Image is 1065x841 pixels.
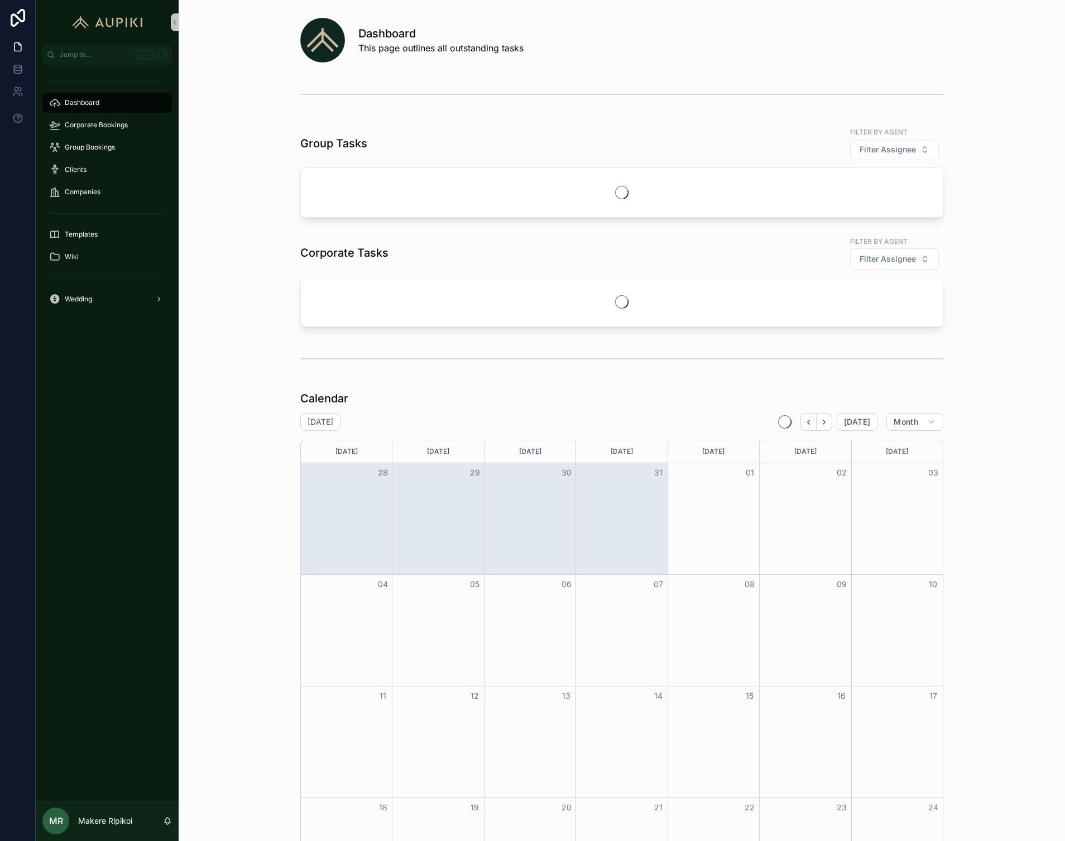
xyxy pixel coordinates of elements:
span: MR [49,814,63,828]
button: 29 [468,466,482,479]
div: scrollable content [36,65,179,324]
button: 05 [468,578,482,591]
button: 09 [835,578,848,591]
button: 30 [560,466,573,479]
button: 18 [376,801,390,814]
button: 14 [651,689,665,703]
button: Select Button [850,139,939,160]
button: Next [817,414,832,431]
button: 28 [376,466,390,479]
span: Dashboard [65,98,99,107]
span: This page outlines all outstanding tasks [358,41,524,55]
div: [DATE] [303,440,390,463]
button: 21 [651,801,665,814]
a: Clients [42,160,172,180]
img: App logo [67,13,148,31]
button: 15 [743,689,756,703]
a: Wedding [42,289,172,309]
button: 13 [560,689,573,703]
h1: Dashboard [358,26,524,41]
span: [DATE] [844,417,870,427]
div: [DATE] [670,440,757,463]
button: Back [800,414,817,431]
button: 11 [376,689,390,703]
div: [DATE] [394,440,482,463]
span: Corporate Bookings [65,121,128,129]
a: Group Bookings [42,137,172,157]
span: K [157,50,166,59]
div: [DATE] [486,440,574,463]
a: Corporate Bookings [42,115,172,135]
button: 01 [743,466,756,479]
button: 23 [835,801,848,814]
span: Jump to... [60,50,131,59]
button: 22 [743,801,756,814]
div: [DATE] [761,440,849,463]
span: Wedding [65,295,92,304]
span: Ctrl [135,49,155,60]
h2: [DATE] [308,416,333,427]
button: Month [886,413,943,431]
h1: Group Tasks [300,136,367,151]
span: Templates [65,230,98,239]
button: 31 [651,466,665,479]
p: Makere Ripikoi [78,815,132,826]
a: Templates [42,224,172,244]
span: Filter Assignee [860,144,916,155]
a: Companies [42,182,172,202]
div: [DATE] [578,440,665,463]
button: 04 [376,578,390,591]
button: 16 [835,689,848,703]
button: [DATE] [837,413,877,431]
h1: Calendar [300,391,348,406]
button: 19 [468,801,482,814]
a: Dashboard [42,93,172,113]
button: 08 [743,578,756,591]
button: 03 [927,466,940,479]
button: 07 [651,578,665,591]
button: 06 [560,578,573,591]
span: Group Bookings [65,143,115,152]
h1: Corporate Tasks [300,245,388,261]
div: [DATE] [853,440,941,463]
button: 10 [927,578,940,591]
button: Select Button [850,248,939,270]
a: Wiki [42,247,172,267]
span: Wiki [65,252,79,261]
button: 20 [560,801,573,814]
label: Filter by agent [850,127,908,137]
label: Filter by agent [850,236,908,246]
span: Filter Assignee [860,253,916,265]
span: Month [894,417,918,427]
span: Companies [65,188,100,196]
button: 17 [927,689,940,703]
button: Jump to...CtrlK [42,45,172,65]
span: Clients [65,165,87,174]
button: 24 [927,801,940,814]
button: 02 [835,466,848,479]
button: 12 [468,689,482,703]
